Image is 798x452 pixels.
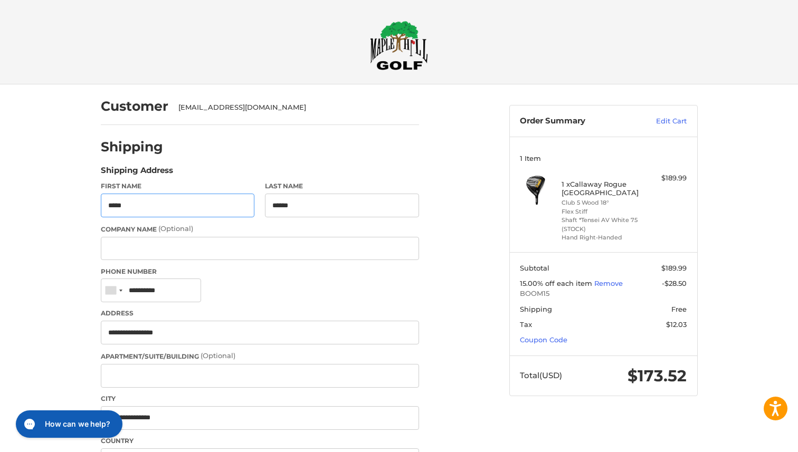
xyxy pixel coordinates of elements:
div: [EMAIL_ADDRESS][DOMAIN_NAME] [178,102,408,113]
li: Hand Right-Handed [562,233,642,242]
a: Remove [594,279,623,287]
iframe: Gorgias live chat messenger [11,407,126,441]
label: City [101,394,419,403]
li: Shaft *Tensei AV White 75 (STOCK) [562,216,642,233]
span: 15.00% off each item [520,279,594,287]
small: (Optional) [158,224,193,233]
label: Country [101,436,419,446]
li: Flex Stiff [562,207,642,216]
label: Address [101,309,419,318]
span: Subtotal [520,264,549,272]
span: Shipping [520,305,552,313]
div: $189.99 [645,173,687,184]
iframe: Google Customer Reviews [711,424,798,452]
h3: 1 Item [520,154,687,162]
small: (Optional) [201,351,235,360]
span: -$28.50 [662,279,687,287]
h4: 1 x Callaway Rogue [GEOGRAPHIC_DATA] [562,180,642,197]
a: Coupon Code [520,335,567,344]
span: Tax [520,320,532,329]
label: Last Name [265,181,419,191]
h2: Customer [101,98,168,114]
label: Company Name [101,224,419,234]
a: Edit Cart [633,116,687,127]
img: Maple Hill Golf [370,21,428,70]
span: Total (USD) [520,370,562,380]
legend: Shipping Address [101,165,173,181]
span: $189.99 [661,264,687,272]
span: Free [671,305,687,313]
span: $173.52 [628,366,687,386]
li: Club 5 Wood 18° [562,198,642,207]
label: First Name [101,181,255,191]
h3: Order Summary [520,116,633,127]
span: $12.03 [666,320,687,329]
label: Apartment/Suite/Building [101,351,419,361]
h2: Shipping [101,139,163,155]
label: Phone Number [101,267,419,276]
span: BOOM15 [520,288,687,299]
